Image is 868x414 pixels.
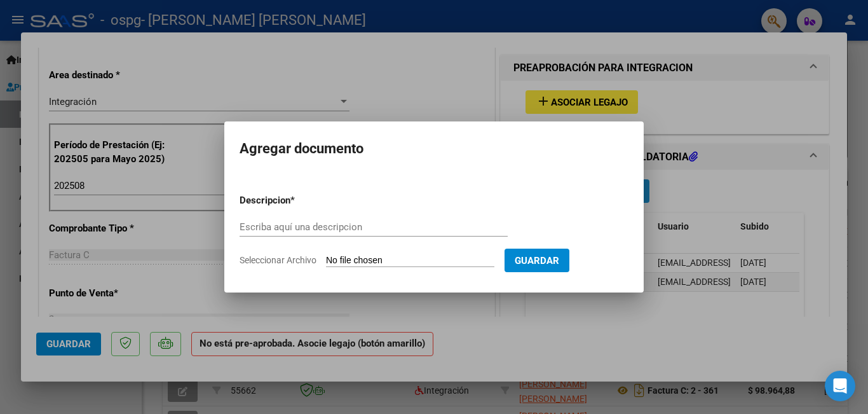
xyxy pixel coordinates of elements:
[505,249,569,272] button: Guardar
[240,255,316,265] span: Seleccionar Archivo
[515,255,559,266] span: Guardar
[825,371,855,401] div: Open Intercom Messenger
[240,193,356,208] p: Descripcion
[240,137,628,161] h2: Agregar documento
